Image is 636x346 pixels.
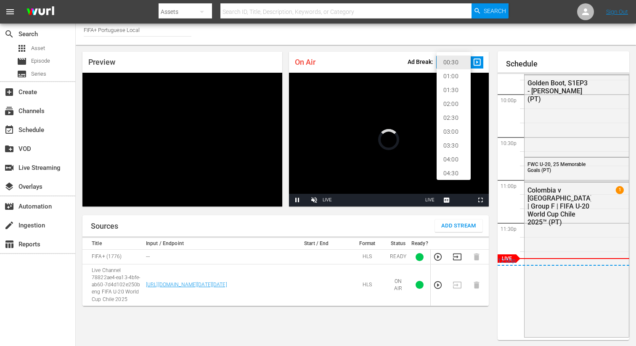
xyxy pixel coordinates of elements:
[437,125,471,139] li: 03:00
[437,111,471,125] li: 02:30
[437,83,471,97] li: 01:30
[437,166,471,180] li: 04:30
[437,97,471,111] li: 02:00
[437,139,471,153] li: 03:30
[437,55,471,69] li: 00:30
[437,69,471,83] li: 01:00
[437,153,471,166] li: 04:00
